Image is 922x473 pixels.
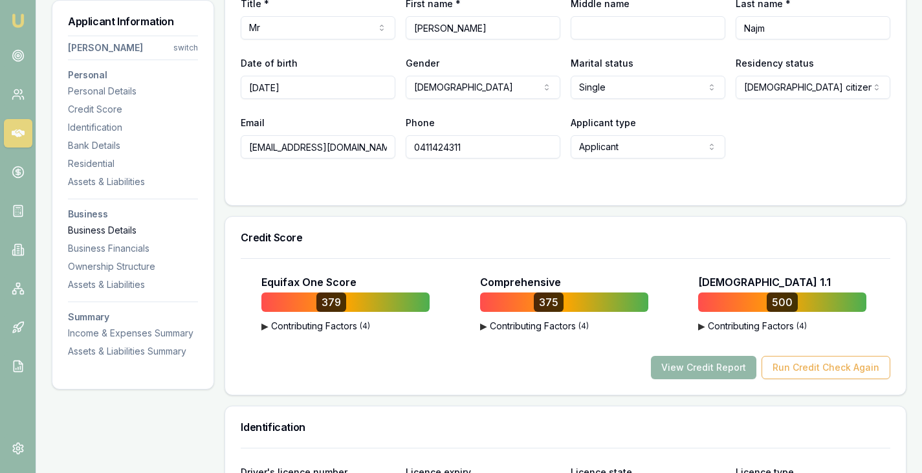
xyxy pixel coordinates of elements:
button: ▶Contributing Factors(4) [261,320,430,333]
h3: Applicant Information [68,16,198,27]
label: Applicant type [571,117,636,128]
div: Bank Details [68,139,198,152]
h3: Credit Score [241,232,890,243]
button: ▶Contributing Factors(4) [480,320,648,333]
img: emu-icon-u.png [10,13,26,28]
input: 0431 234 567 [406,135,560,159]
div: switch [173,43,198,53]
div: Identification [68,121,198,134]
div: Business Financials [68,242,198,255]
h3: Personal [68,71,198,80]
span: ( 4 ) [796,321,807,331]
span: ( 4 ) [360,321,370,331]
span: ▶ [261,320,269,333]
div: Personal Details [68,85,198,98]
label: Gender [406,58,439,69]
div: 500 [767,292,798,312]
h3: Business [68,210,198,219]
div: Income & Expenses Summary [68,327,198,340]
label: Marital status [571,58,633,69]
div: Assets & Liabilities [68,175,198,188]
label: Date of birth [241,58,298,69]
div: Ownership Structure [68,260,198,273]
button: View Credit Report [651,356,756,379]
span: ( 4 ) [578,321,589,331]
div: Assets & Liabilities Summary [68,345,198,358]
span: ▶ [698,320,705,333]
div: Business Details [68,224,198,237]
button: Run Credit Check Again [762,356,890,379]
div: Residential [68,157,198,170]
div: 375 [534,292,564,312]
p: [DEMOGRAPHIC_DATA] 1.1 [698,274,831,290]
p: Equifax One Score [261,274,357,290]
label: Email [241,117,265,128]
p: Comprehensive [480,274,561,290]
button: ▶Contributing Factors(4) [698,320,866,333]
h3: Identification [241,422,890,432]
div: [PERSON_NAME] [68,41,143,54]
div: 379 [316,292,346,312]
span: ▶ [480,320,487,333]
div: Credit Score [68,103,198,116]
h3: Summary [68,313,198,322]
div: Assets & Liabilities [68,278,198,291]
label: Phone [406,117,435,128]
input: DD/MM/YYYY [241,76,395,99]
label: Residency status [736,58,814,69]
